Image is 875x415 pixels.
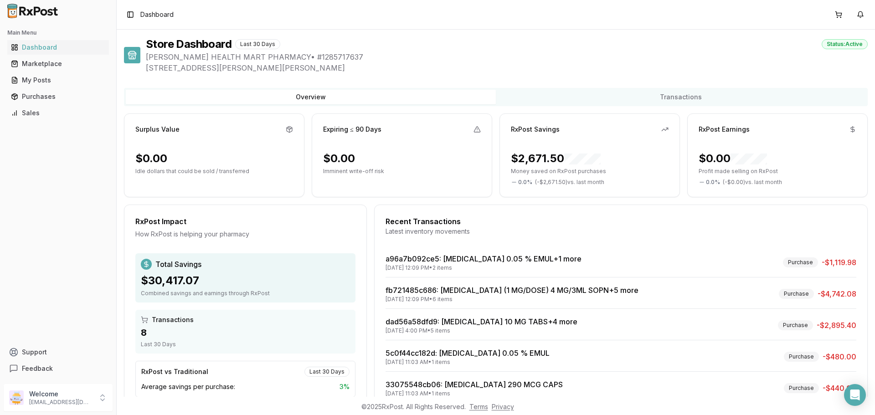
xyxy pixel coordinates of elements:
[340,382,350,391] span: 3 %
[706,179,720,186] span: 0.0 %
[7,105,109,121] a: Sales
[11,92,105,101] div: Purchases
[4,40,113,55] button: Dashboard
[152,315,194,324] span: Transactions
[140,10,174,19] span: Dashboard
[822,39,868,49] div: Status: Active
[386,380,563,389] a: 33075548cb06: [MEDICAL_DATA] 290 MCG CAPS
[135,168,293,175] p: Idle dollars that could be sold / transferred
[135,125,180,134] div: Surplus Value
[844,384,866,406] div: Open Intercom Messenger
[11,108,105,118] div: Sales
[141,341,350,348] div: Last 30 Days
[818,288,856,299] span: -$4,742.08
[146,51,868,62] span: [PERSON_NAME] HEALTH MART PHARMACY • # 1285717637
[323,168,481,175] p: Imminent write-off risk
[823,383,856,394] span: -$440.00
[817,320,856,331] span: -$2,895.40
[29,389,93,399] p: Welcome
[492,403,514,410] a: Privacy
[386,359,550,366] div: [DATE] 11:03 AM • 1 items
[29,399,93,406] p: [EMAIL_ADDRESS][DOMAIN_NAME]
[386,296,638,303] div: [DATE] 12:09 PM • 6 items
[304,367,350,377] div: Last 30 Days
[11,59,105,68] div: Marketplace
[386,254,582,263] a: a96a7b092ce5: [MEDICAL_DATA] 0.05 % EMUL+1 more
[386,348,550,358] a: 5c0f44cc182d: [MEDICAL_DATA] 0.05 % EMUL
[4,360,113,377] button: Feedback
[135,230,355,239] div: How RxPost is helping your pharmacy
[4,106,113,120] button: Sales
[386,327,577,334] div: [DATE] 4:00 PM • 5 items
[783,257,818,267] div: Purchase
[135,151,167,166] div: $0.00
[822,257,856,268] span: -$1,119.98
[823,351,856,362] span: -$480.00
[155,259,201,270] span: Total Savings
[511,168,669,175] p: Money saved on RxPost purchases
[11,43,105,52] div: Dashboard
[141,273,350,288] div: $30,417.07
[386,390,563,397] div: [DATE] 11:03 AM • 1 items
[4,344,113,360] button: Support
[7,39,109,56] a: Dashboard
[141,290,350,297] div: Combined savings and earnings through RxPost
[518,179,532,186] span: 0.0 %
[779,289,814,299] div: Purchase
[323,151,355,166] div: $0.00
[699,151,767,166] div: $0.00
[323,125,381,134] div: Expiring ≤ 90 Days
[699,168,856,175] p: Profit made selling on RxPost
[535,179,604,186] span: ( - $2,671.50 ) vs. last month
[778,320,813,330] div: Purchase
[235,39,280,49] div: Last 30 Days
[4,89,113,104] button: Purchases
[7,56,109,72] a: Marketplace
[723,179,782,186] span: ( - $0.00 ) vs. last month
[11,76,105,85] div: My Posts
[386,286,638,295] a: fb721485c686: [MEDICAL_DATA] (1 MG/DOSE) 4 MG/3ML SOPN+5 more
[146,37,232,51] h1: Store Dashboard
[496,90,866,104] button: Transactions
[4,73,113,87] button: My Posts
[4,56,113,71] button: Marketplace
[511,125,560,134] div: RxPost Savings
[7,29,109,36] h2: Main Menu
[386,317,577,326] a: dad56a58dfd9: [MEDICAL_DATA] 10 MG TABS+4 more
[386,227,856,236] div: Latest inventory movements
[386,216,856,227] div: Recent Transactions
[141,382,235,391] span: Average savings per purchase:
[784,352,819,362] div: Purchase
[7,72,109,88] a: My Posts
[22,364,53,373] span: Feedback
[699,125,750,134] div: RxPost Earnings
[135,216,355,227] div: RxPost Impact
[7,88,109,105] a: Purchases
[141,326,350,339] div: 8
[4,4,62,18] img: RxPost Logo
[126,90,496,104] button: Overview
[141,367,208,376] div: RxPost vs Traditional
[784,383,819,393] div: Purchase
[9,390,24,405] img: User avatar
[386,264,582,272] div: [DATE] 12:09 PM • 2 items
[140,10,174,19] nav: breadcrumb
[511,151,601,166] div: $2,671.50
[469,403,488,410] a: Terms
[146,62,868,73] span: [STREET_ADDRESS][PERSON_NAME][PERSON_NAME]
